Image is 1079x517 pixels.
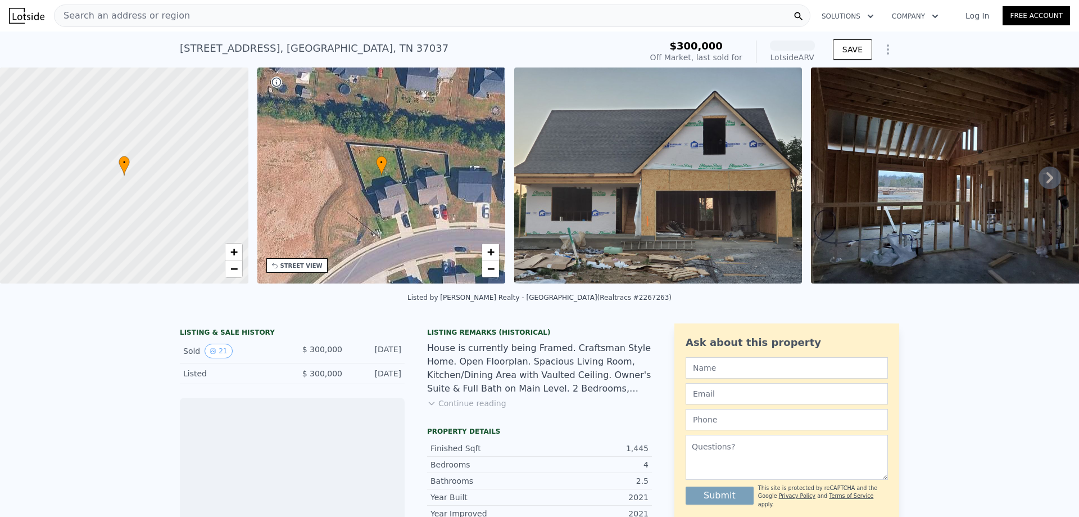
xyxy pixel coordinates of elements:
[833,39,872,60] button: SAVE
[430,492,539,503] div: Year Built
[686,335,888,350] div: Ask about this property
[487,262,495,276] span: −
[952,10,1003,21] a: Log In
[180,41,448,56] div: [STREET_ADDRESS] , [GEOGRAPHIC_DATA] , TN 37037
[205,344,232,358] button: View historical data
[1003,6,1070,25] a: Free Account
[482,244,499,260] a: Zoom in
[686,409,888,430] input: Phone
[230,245,237,259] span: +
[351,344,401,358] div: [DATE]
[539,459,649,470] div: 4
[883,6,947,26] button: Company
[539,475,649,487] div: 2.5
[55,9,190,23] span: Search an address or region
[230,262,237,276] span: −
[482,260,499,277] a: Zoom out
[225,244,242,260] a: Zoom in
[430,459,539,470] div: Bedrooms
[119,156,130,176] div: •
[686,487,754,505] button: Submit
[813,6,883,26] button: Solutions
[376,156,387,176] div: •
[430,475,539,487] div: Bathrooms
[427,328,652,337] div: Listing Remarks (Historical)
[302,345,342,354] span: $ 300,000
[686,383,888,404] input: Email
[183,344,283,358] div: Sold
[9,8,44,24] img: Lotside
[779,493,815,499] a: Privacy Policy
[487,245,495,259] span: +
[407,294,672,302] div: Listed by [PERSON_NAME] Realty - [GEOGRAPHIC_DATA] (Realtracs #2267263)
[180,328,405,339] div: LISTING & SALE HISTORY
[650,52,742,63] div: Off Market, last sold for
[669,40,723,52] span: $300,000
[430,443,539,454] div: Finished Sqft
[758,484,888,509] div: This site is protected by reCAPTCHA and the Google and apply.
[877,38,899,61] button: Show Options
[225,260,242,277] a: Zoom out
[376,158,387,168] span: •
[829,493,873,499] a: Terms of Service
[427,341,652,395] div: House is currently being Framed. Craftsman Style Home. Open Floorplan. Spacious Living Room, Kitc...
[119,158,130,168] span: •
[686,357,888,379] input: Name
[539,443,649,454] div: 1,445
[770,52,815,63] div: Lotside ARV
[351,368,401,379] div: [DATE]
[302,369,342,378] span: $ 300,000
[280,262,323,270] div: STREET VIEW
[514,68,802,284] img: Sale: 145252771 Parcel: 94689834
[427,398,506,409] button: Continue reading
[183,368,283,379] div: Listed
[539,492,649,503] div: 2021
[427,427,652,436] div: Property details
